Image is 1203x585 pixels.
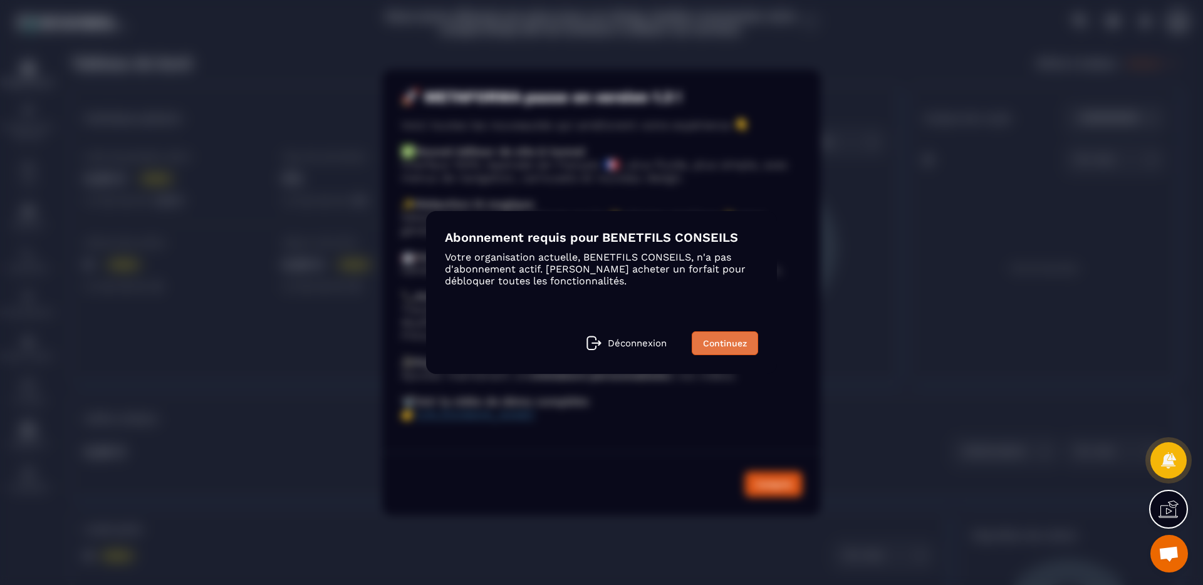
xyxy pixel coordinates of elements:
[1150,535,1188,572] div: Ouvrir le chat
[445,251,758,287] p: Votre organisation actuelle, BENETFILS CONSEILS, n'a pas d'abonnement actif. [PERSON_NAME] achete...
[692,331,758,355] a: Continuez
[445,230,758,245] h4: Abonnement requis pour BENETFILS CONSEILS
[586,336,667,351] a: Déconnexion
[608,338,667,349] p: Déconnexion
